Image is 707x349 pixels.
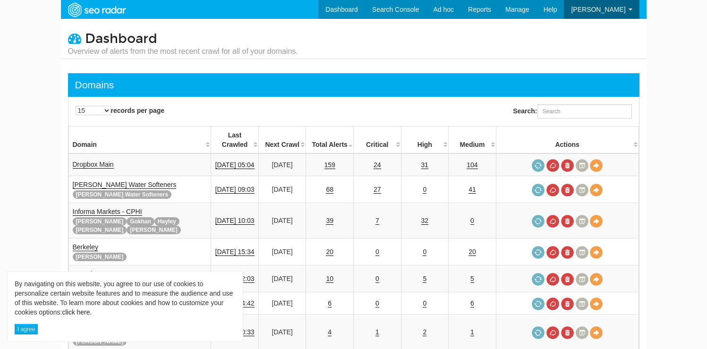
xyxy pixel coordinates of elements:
[73,270,93,278] a: K-Seal
[590,215,603,228] a: View Domain Overview
[73,190,172,199] span: [PERSON_NAME] Water Softeners
[590,246,603,259] a: View Domain Overview
[68,46,298,57] small: Overview of alerts from the most recent crawl for all of your domains.
[215,217,255,225] a: [DATE] 10:03
[421,217,429,225] a: 32
[64,1,129,18] img: SEORadar
[375,299,379,307] a: 0
[375,248,379,256] a: 0
[546,246,559,259] a: Cancel in-progress audit
[76,106,111,115] select: records per page
[470,217,474,225] a: 0
[544,6,557,13] span: Help
[73,181,177,189] a: [PERSON_NAME] Water Softeners
[73,226,127,234] span: [PERSON_NAME]
[76,106,165,115] label: records per page
[470,299,474,307] a: 6
[423,299,426,307] a: 0
[375,275,379,283] a: 0
[576,184,588,196] a: Crawl History
[353,127,401,154] th: Critical: activate to sort column descending
[590,326,603,339] a: View Domain Overview
[328,299,332,307] a: 6
[73,161,114,169] a: Dropbox Main
[561,273,574,286] a: Delete most recent audit
[532,184,545,196] a: Request a crawl
[470,275,474,283] a: 5
[401,127,449,154] th: High: activate to sort column descending
[326,275,333,283] a: 10
[68,127,211,154] th: Domain: activate to sort column ascending
[258,153,306,176] td: [DATE]
[127,226,181,234] span: [PERSON_NAME]
[576,326,588,339] a: Crawl History
[590,159,603,172] a: View Domain Overview
[468,6,491,13] span: Reports
[73,243,98,251] a: Berkeley
[258,203,306,238] td: [DATE]
[215,186,255,194] a: [DATE] 09:03
[576,215,588,228] a: Crawl History
[576,273,588,286] a: Crawl History
[468,248,476,256] a: 20
[449,127,496,154] th: Medium: activate to sort column descending
[215,275,255,283] a: [DATE] 02:03
[546,215,559,228] a: Cancel in-progress audit
[215,328,255,336] a: [DATE] 10:33
[258,176,306,203] td: [DATE]
[258,238,306,265] td: [DATE]
[215,248,255,256] a: [DATE] 15:34
[73,217,127,226] span: [PERSON_NAME]
[532,298,545,310] a: Request a crawl
[62,308,90,316] a: click here
[324,161,335,169] a: 159
[561,246,574,259] a: Delete most recent audit
[15,279,236,317] div: By navigating on this website, you agree to our use of cookies to personalize certain website fea...
[68,32,81,45] i: 
[154,217,179,226] span: Hayley
[211,127,259,154] th: Last Crawled: activate to sort column descending
[571,6,625,13] span: [PERSON_NAME]
[467,161,477,169] a: 104
[561,215,574,228] a: Delete most recent audit
[73,208,142,216] a: Informa Markets - CPHI
[505,6,529,13] span: Manage
[326,248,333,256] a: 20
[561,159,574,172] a: Delete most recent audit
[576,246,588,259] a: Crawl History
[532,326,545,339] a: Request a crawl
[127,217,154,226] span: Gokhan
[375,217,379,225] a: 7
[423,328,426,336] a: 2
[532,246,545,259] a: Request a crawl
[423,275,426,283] a: 5
[546,184,559,196] a: Cancel in-progress audit
[258,265,306,292] td: [DATE]
[85,31,157,47] span: Dashboard
[561,326,574,339] a: Delete most recent audit
[215,299,255,307] a: [DATE] 04:42
[546,273,559,286] a: Cancel in-progress audit
[306,127,354,154] th: Total Alerts: activate to sort column ascending
[423,186,426,194] a: 0
[258,292,306,315] td: [DATE]
[258,127,306,154] th: Next Crawl: activate to sort column descending
[75,78,114,92] div: Domains
[532,273,545,286] a: Request a crawl
[513,104,631,119] label: Search:
[590,273,603,286] a: View Domain Overview
[576,298,588,310] a: Crawl History
[468,186,476,194] a: 41
[537,104,632,119] input: Search:
[496,127,639,154] th: Actions: activate to sort column ascending
[374,161,381,169] a: 24
[73,253,127,261] span: [PERSON_NAME]
[576,159,588,172] a: Crawl History
[215,161,255,169] a: [DATE] 05:04
[375,328,379,336] a: 1
[561,184,574,196] a: Delete most recent audit
[546,298,559,310] a: Cancel in-progress audit
[15,324,38,334] button: I agree
[423,248,426,256] a: 0
[326,217,333,225] a: 39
